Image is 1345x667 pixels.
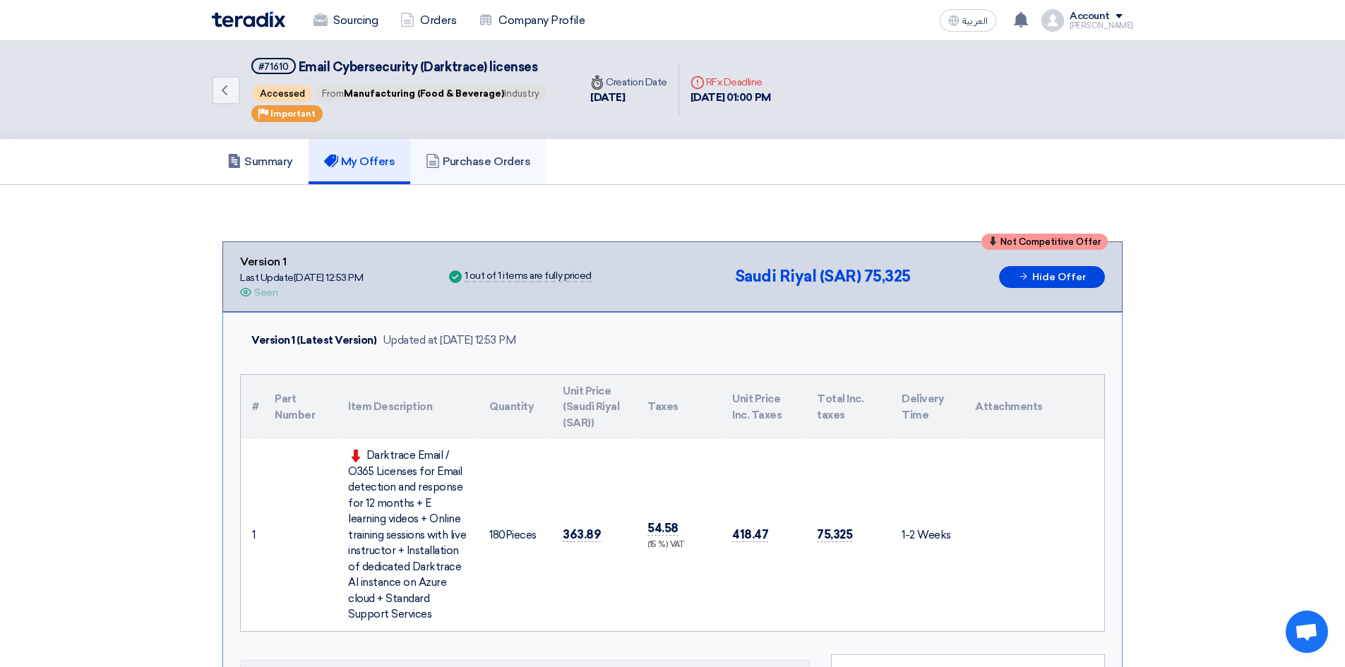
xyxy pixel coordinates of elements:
span: 75,325 [864,267,911,286]
a: Purchase Orders [410,139,546,184]
span: Manufacturing (Food & Beverage) [344,88,504,99]
div: (15 %) VAT [647,539,710,551]
div: Updated at [DATE] 12:53 PM [383,332,516,349]
div: Last Update [DATE] 12:53 PM [240,270,364,285]
img: Teradix logo [212,11,285,28]
div: Open chat [1286,611,1328,653]
div: RFx Deadline [691,75,771,90]
a: Summary [212,139,309,184]
h5: Purchase Orders [426,155,530,169]
div: 1 out of 1 items are fully priced [465,271,592,282]
h5: Summary [227,155,293,169]
div: #71610 [258,62,289,71]
a: Company Profile [467,5,596,36]
th: Unit Price Inc. Taxes [721,375,806,440]
div: [PERSON_NAME] [1070,22,1133,30]
span: Saudi Riyal (SAR) [735,267,861,286]
button: Hide Offer [999,266,1105,288]
div: Version 1 [240,253,364,270]
span: Not Competitive Offer [1000,237,1101,246]
span: 75,325 [817,527,852,542]
span: العربية [962,16,988,26]
div: Creation Date [590,75,667,90]
div: [DATE] 01:00 PM [691,90,771,106]
span: 418.47 [732,527,768,542]
img: profile_test.png [1041,9,1064,32]
th: Total Inc. taxes [806,375,890,440]
div: Seen [254,285,277,300]
h5: Email Cybersecurity (Darktrace) licenses [251,58,548,76]
div: [DATE] [590,90,667,106]
span: 363.89 [563,527,601,542]
span: Important [270,109,316,119]
th: Part Number [263,375,337,440]
th: # [241,375,263,440]
a: Sourcing [302,5,389,36]
div: Version 1 (Latest Version) [251,332,377,349]
span: Email Cybersecurity (Darktrace) licenses [299,59,538,75]
td: 1-2 Weeks [890,439,964,631]
a: Orders [389,5,467,36]
th: Item Description [337,375,478,440]
h5: My Offers [324,155,395,169]
span: 180 [489,529,506,541]
a: My Offers [309,139,411,184]
th: Taxes [636,375,721,440]
span: 54.58 [647,521,679,536]
div: Account [1070,11,1110,23]
th: Attachments [964,375,1104,440]
button: العربية [940,9,996,32]
span: Accessed [253,85,312,102]
th: Unit Price (Saudi Riyal (SAR)) [551,375,636,440]
span: From Industry [315,85,546,102]
td: 1 [241,439,263,631]
div: Darktrace Email / O365 Licenses for Email detection and response for 12 months + E learning video... [348,447,467,623]
td: Pieces [478,439,551,631]
th: Quantity [478,375,551,440]
th: Delivery Time [890,375,964,440]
